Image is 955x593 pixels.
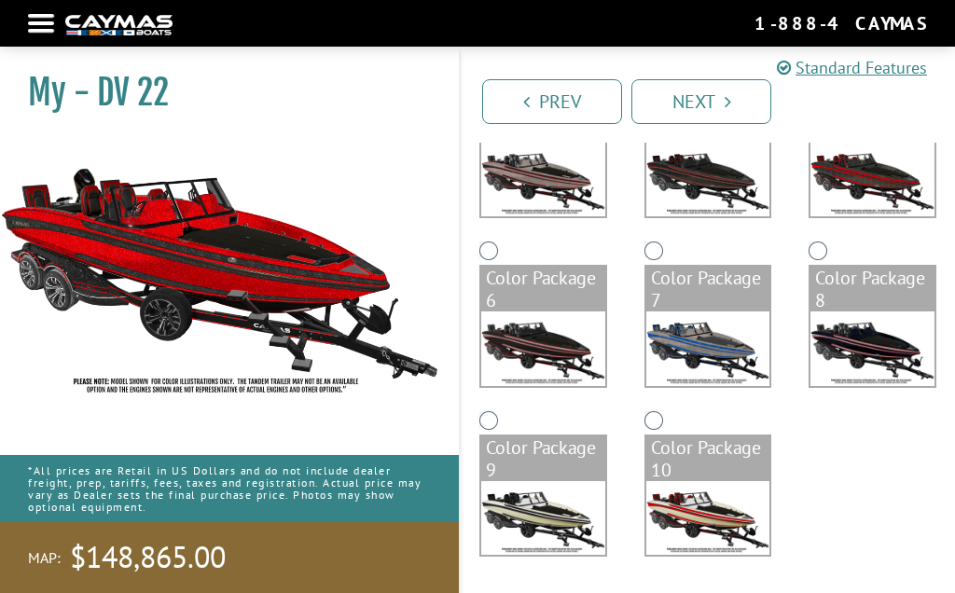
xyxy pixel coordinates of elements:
img: color_package_364.png [481,143,605,217]
img: color_package_365.png [646,143,770,217]
img: color_package_366.png [810,143,934,217]
a: Standard Features [777,55,927,80]
h1: My - DV 22 [28,72,412,114]
div: Color Package 6 [481,267,605,311]
img: color_package_368.png [646,311,770,386]
img: color_package_369.png [810,311,934,386]
a: Next [631,79,771,124]
p: *All prices are Retail in US Dollars and do not include dealer freight, prep, tariffs, fees, taxe... [28,455,431,523]
span: MAP: [28,548,61,568]
ul: Pagination [477,76,955,124]
div: Color Package 9 [481,436,605,481]
a: Prev [482,79,622,124]
div: Color Package 7 [646,267,770,311]
div: Color Package 10 [646,436,770,481]
img: white-logo-c9c8dbefe5ff5ceceb0f0178aa75bf4bb51f6bca0971e226c86eb53dfe498488.png [65,15,173,34]
div: 1-888-4CAYMAS [754,11,927,35]
div: Color Package 8 [810,267,934,311]
img: color_package_370.png [481,481,605,556]
img: color_package_371.png [646,481,770,556]
img: color_package_367.png [481,311,605,386]
span: $148,865.00 [70,538,226,577]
